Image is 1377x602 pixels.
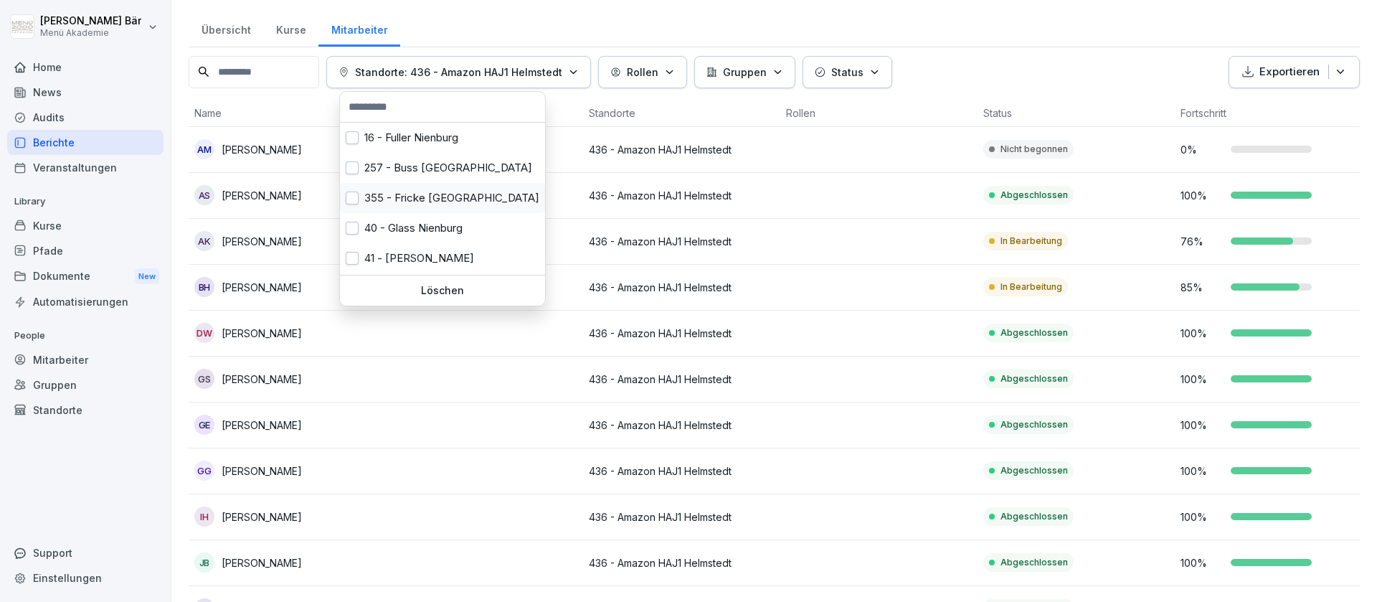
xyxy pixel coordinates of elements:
[340,123,545,153] div: 16 - Fuller Nienburg
[346,284,539,297] p: Löschen
[723,65,767,80] p: Gruppen
[355,65,562,80] p: Standorte: 436 - Amazon HAJ1 Helmstedt
[1259,64,1320,80] p: Exportieren
[340,183,545,213] div: 355 - Fricke [GEOGRAPHIC_DATA]
[627,65,658,80] p: Rollen
[340,213,545,243] div: 40 - Glass Nienburg
[340,243,545,273] div: 41 - [PERSON_NAME]
[831,65,863,80] p: Status
[340,273,545,304] div: 422 - Amazon BRE4 Achim
[340,153,545,183] div: 257 - Buss [GEOGRAPHIC_DATA]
